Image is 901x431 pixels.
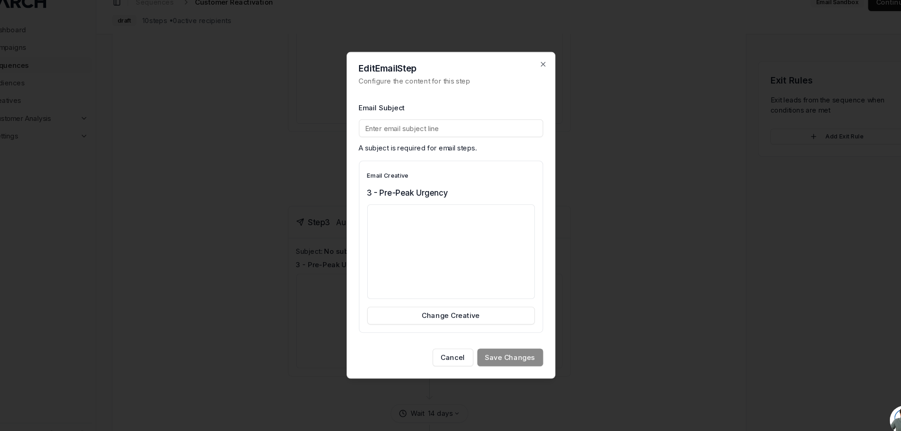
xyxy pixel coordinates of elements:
[372,175,411,182] label: Email Creative
[364,148,537,157] p: A subject is required for email steps.
[372,189,529,200] p: 3 - Pre-Peak Urgency
[364,85,537,94] p: Configure the content for this step
[364,74,537,82] h2: Edit Email Step
[372,301,529,318] button: Change Creative
[433,341,471,357] button: Cancel
[364,126,537,142] input: Enter email subject line
[364,111,407,119] label: Email Subject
